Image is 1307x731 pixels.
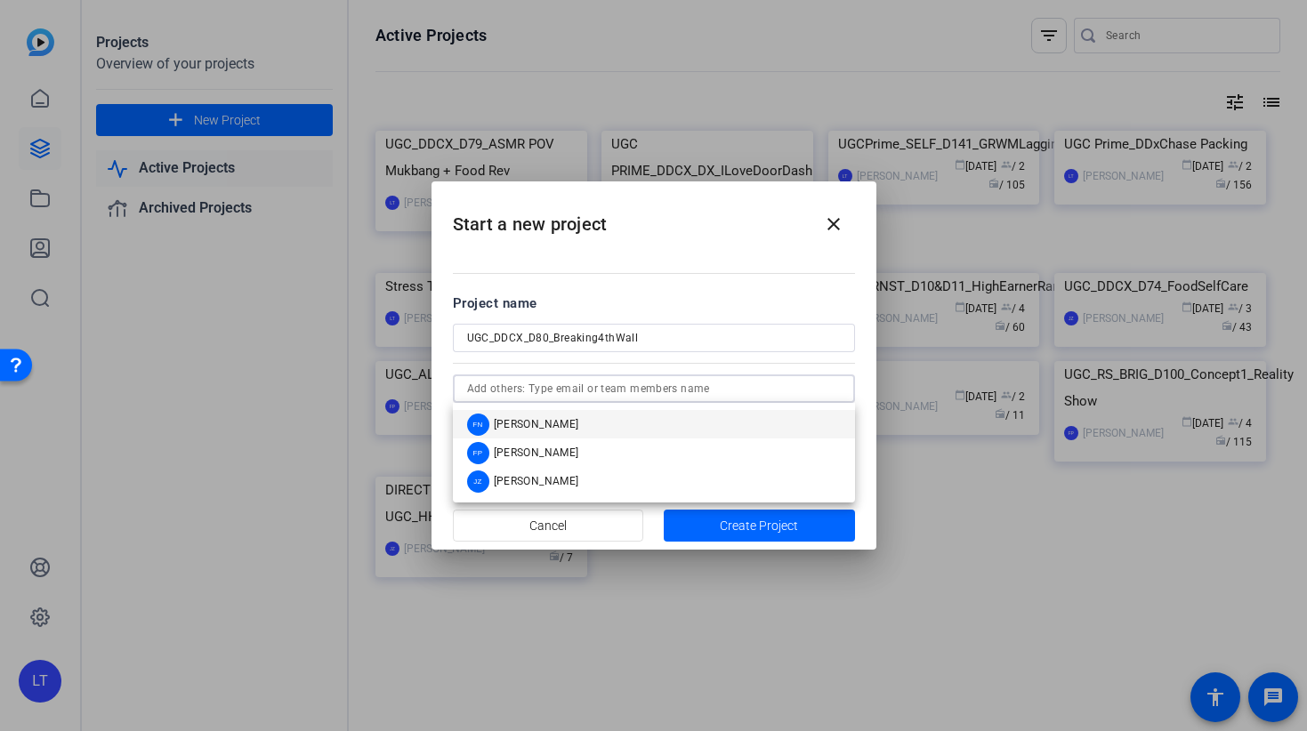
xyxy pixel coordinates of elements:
[664,510,855,542] button: Create Project
[432,181,876,253] h2: Start a new project
[494,446,579,460] span: [PERSON_NAME]
[453,510,644,542] button: Cancel
[467,378,841,399] input: Add others: Type email or team members name
[823,213,844,235] mat-icon: close
[467,327,841,349] input: Enter Project Name
[453,293,855,313] div: Project name
[467,442,489,464] div: FP
[494,474,579,488] span: [PERSON_NAME]
[467,414,489,436] div: FN
[467,470,489,493] div: JZ
[494,417,579,431] span: [PERSON_NAME]
[529,509,567,542] span: Cancel
[720,517,798,535] span: Create Project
